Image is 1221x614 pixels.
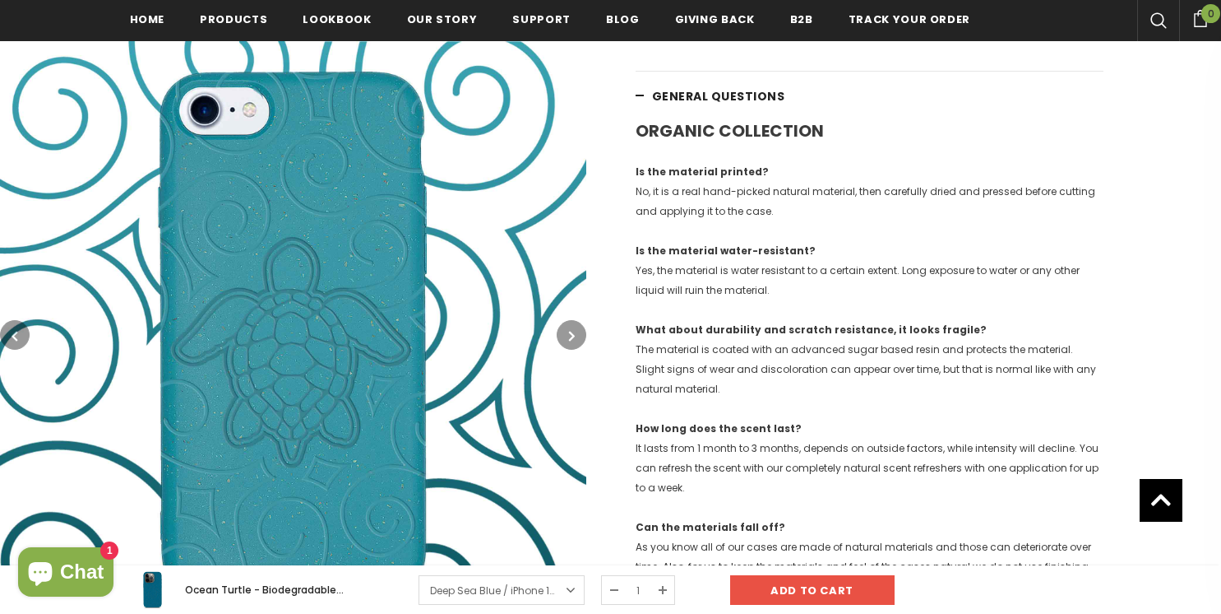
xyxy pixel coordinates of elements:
span: Track your order [849,12,970,27]
span: B2B [790,12,813,27]
span: Our Story [407,12,478,27]
span: Giving back [675,12,755,27]
strong: Is the material printed? [636,165,769,179]
span: General Questions [652,88,785,105]
span: support [512,12,571,27]
inbox-online-store-chat: Shopify online store chat [13,547,118,601]
strong: Can the materials fall off? [636,520,785,534]
p: The material is coated with an advanced sugar based resin and protects the material. Slight signs... [636,320,1104,399]
span: Products [200,12,267,27]
a: 0 [1179,7,1221,27]
p: Yes, the material is water resistant to a certain extent. Long exposure to water or any other liq... [636,241,1104,300]
strong: ORGANIC COLLECTION [636,119,824,142]
span: Lookbook [303,12,371,27]
span: Blog [606,12,640,27]
strong: How long does the scent last? [636,421,802,435]
strong: Is the material water-resistant? [636,244,816,258]
strong: What about durability and scratch resistance, it looks fragile? [636,323,987,337]
a: General Questions [636,72,1104,121]
input: Add to cart [730,575,895,605]
span: Home [130,12,165,27]
a: Deep Sea Blue / iPhone 16 Pro Max - [419,575,585,605]
p: No, it is a real hand-picked natural material, then carefully dried and pressed before cutting an... [636,162,1104,221]
span: 0 [1201,4,1220,23]
p: It lasts from 1 month to 3 months, depends on outside factors, while intensity will decline. You ... [636,419,1104,498]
